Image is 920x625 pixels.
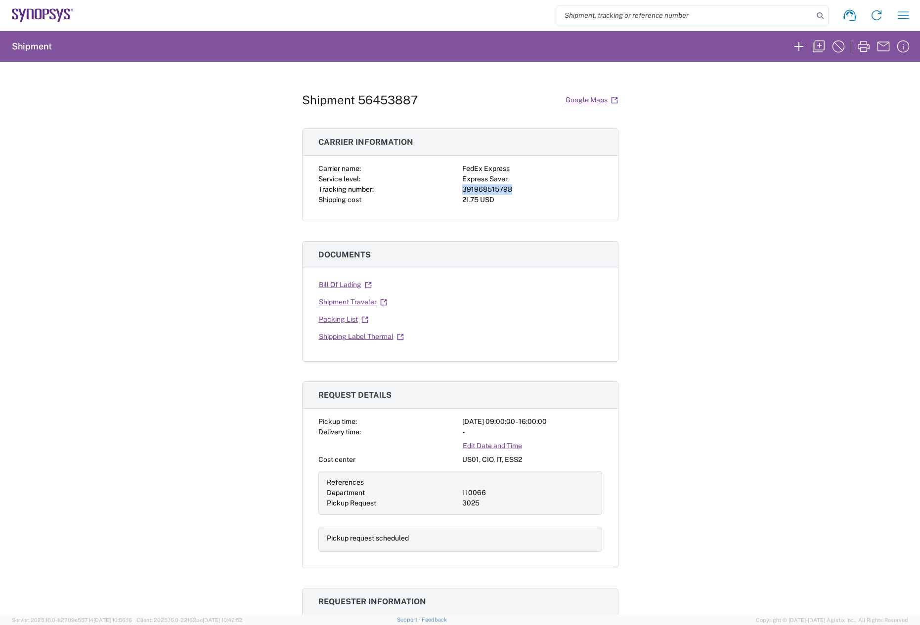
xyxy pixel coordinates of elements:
div: 3025 [462,498,594,508]
span: Cost center [318,456,355,463]
span: Pickup request scheduled [327,534,409,542]
div: 21.75 USD [462,195,602,205]
span: Documents [318,250,371,259]
div: Express Saver [462,174,602,184]
span: Tracking number: [318,185,374,193]
span: Carrier information [318,137,413,147]
span: Carrier name: [318,165,361,172]
div: Pickup Request [327,498,458,508]
a: Support [397,617,422,623]
span: Copyright © [DATE]-[DATE] Agistix Inc., All Rights Reserved [756,616,908,625]
a: Feedback [422,617,447,623]
div: Department [327,488,458,498]
span: Pickup time: [318,417,357,425]
a: Shipping Label Thermal [318,328,404,345]
div: FedEx Express [462,164,602,174]
h2: Shipment [12,41,52,52]
span: Server: 2025.16.0-82789e55714 [12,617,132,623]
div: - [462,427,602,437]
a: Packing List [318,311,369,328]
span: Request details [318,390,392,400]
span: Service level: [318,175,360,183]
span: [DATE] 10:42:52 [203,617,243,623]
div: 391968515798 [462,184,602,195]
h1: Shipment 56453887 [302,93,418,107]
span: Client: 2025.16.0-22162be [136,617,243,623]
div: US01, CIO, IT, ESS2 [462,455,602,465]
span: References [327,478,364,486]
a: Bill Of Lading [318,276,372,293]
input: Shipment, tracking or reference number [557,6,813,25]
a: Google Maps [565,91,618,109]
span: Requester information [318,597,426,606]
div: [DATE] 09:00:00 - 16:00:00 [462,417,602,427]
span: Delivery time: [318,428,361,436]
div: 110066 [462,488,594,498]
span: Shipping cost [318,196,361,204]
a: Edit Date and Time [462,437,523,455]
a: Shipment Traveler [318,293,388,311]
span: [DATE] 10:56:16 [93,617,132,623]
